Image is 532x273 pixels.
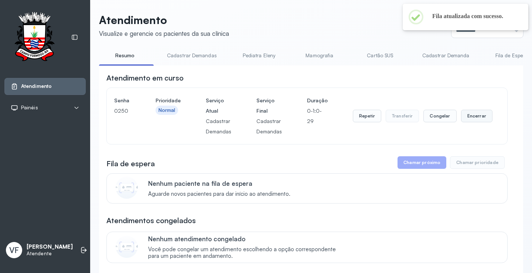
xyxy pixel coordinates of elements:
[206,116,231,137] p: Cadastrar Demandas
[114,95,130,106] h4: Senha
[21,83,52,89] span: Atendimento
[386,110,419,122] button: Transferir
[148,246,344,260] span: Você pode congelar um atendimento escolhendo a opção correspondente para um paciente em andamento.
[160,50,224,62] a: Cadastrar Demandas
[148,191,290,198] span: Aguarde novos pacientes para dar início ao atendimento.
[354,50,406,62] a: Cartão SUS
[158,107,175,113] div: Normal
[450,156,505,169] button: Chamar prioridade
[415,50,477,62] a: Cadastrar Demanda
[307,95,328,106] h4: Duração
[148,180,290,187] p: Nenhum paciente na fila de espera
[106,73,184,83] h3: Atendimento em curso
[398,156,446,169] button: Chamar próximo
[256,95,282,116] h4: Serviço Final
[156,95,181,106] h4: Prioridade
[307,106,328,126] p: 0-1:0-29
[114,106,130,116] p: 0250
[8,12,61,63] img: Logotipo do estabelecimento
[116,177,138,199] img: Imagem de CalloutCard
[99,50,151,62] a: Resumo
[27,250,73,257] p: Atendente
[294,50,345,62] a: Mamografia
[206,95,231,116] h4: Serviço Atual
[432,13,516,20] h2: Fila atualizada com sucesso.
[116,236,138,258] img: Imagem de CalloutCard
[148,235,344,243] p: Nenhum atendimento congelado
[461,110,492,122] button: Encerrar
[21,105,38,111] span: Painéis
[99,30,229,37] div: Visualize e gerencie os pacientes da sua clínica
[11,83,79,90] a: Atendimento
[106,158,155,169] h3: Fila de espera
[99,13,229,27] p: Atendimento
[423,110,456,122] button: Congelar
[233,50,285,62] a: Pediatra Eleny
[106,215,196,226] h3: Atendimentos congelados
[256,116,282,137] p: Cadastrar Demandas
[27,243,73,250] p: [PERSON_NAME]
[353,110,381,122] button: Repetir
